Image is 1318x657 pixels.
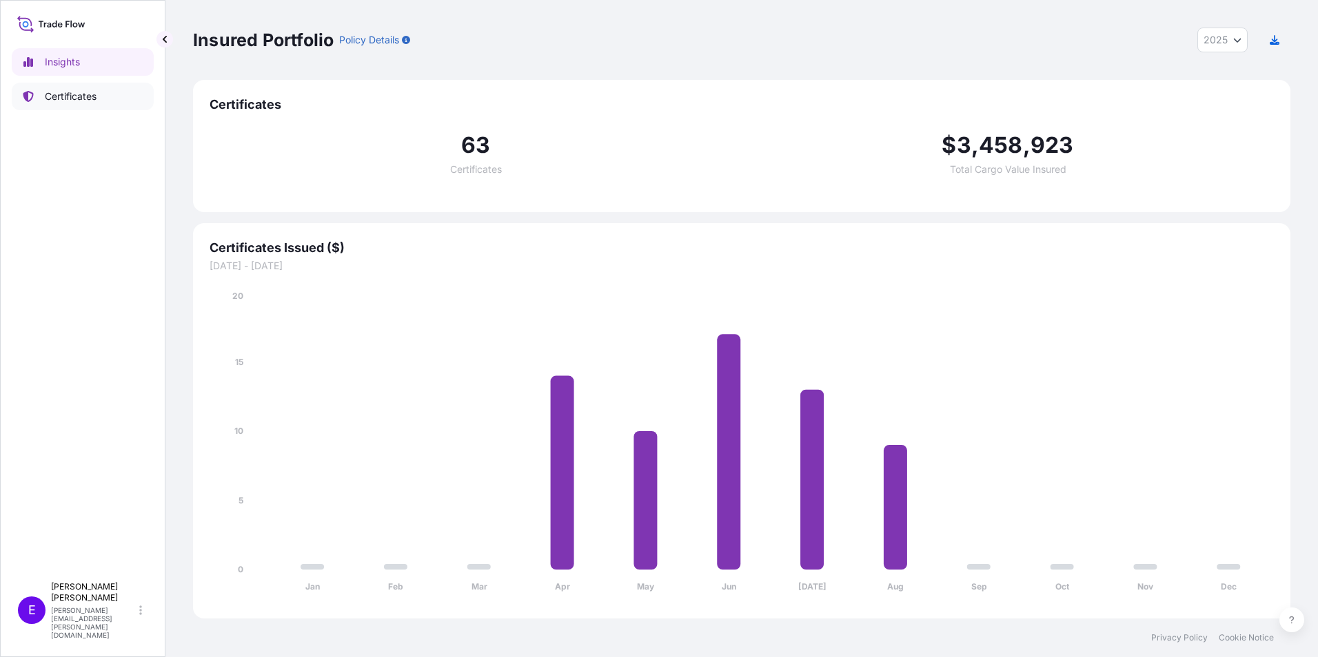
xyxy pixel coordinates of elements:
tspan: 20 [232,291,243,301]
tspan: 10 [234,426,243,436]
span: Certificates [450,165,502,174]
span: $ [942,134,956,156]
span: , [971,134,979,156]
span: 3 [957,134,971,156]
p: Insured Portfolio [193,29,334,51]
tspan: Jan [305,581,320,592]
tspan: May [637,581,655,592]
a: Privacy Policy [1151,632,1208,643]
tspan: Apr [555,581,570,592]
span: [DATE] - [DATE] [210,259,1274,273]
span: 923 [1031,134,1074,156]
tspan: Oct [1055,581,1070,592]
tspan: Mar [472,581,487,592]
tspan: Feb [388,581,403,592]
span: , [1023,134,1031,156]
a: Insights [12,48,154,76]
tspan: Sep [971,581,987,592]
span: 63 [461,134,490,156]
button: Year Selector [1197,28,1248,52]
p: [PERSON_NAME] [PERSON_NAME] [51,581,136,603]
tspan: 5 [239,495,243,505]
tspan: Jun [722,581,736,592]
span: Certificates [210,96,1274,113]
p: Certificates [45,90,97,103]
a: Certificates [12,83,154,110]
p: Policy Details [339,33,399,47]
span: 2025 [1204,33,1228,47]
tspan: [DATE] [798,581,827,592]
span: 458 [979,134,1023,156]
tspan: Dec [1221,581,1237,592]
span: E [28,603,36,617]
span: Total Cargo Value Insured [950,165,1066,174]
tspan: 0 [238,564,243,574]
span: Certificates Issued ($) [210,240,1274,256]
tspan: Aug [887,581,904,592]
tspan: Nov [1137,581,1154,592]
a: Cookie Notice [1219,632,1274,643]
p: [PERSON_NAME][EMAIL_ADDRESS][PERSON_NAME][DOMAIN_NAME] [51,606,136,639]
p: Insights [45,55,80,69]
tspan: 15 [235,357,243,367]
